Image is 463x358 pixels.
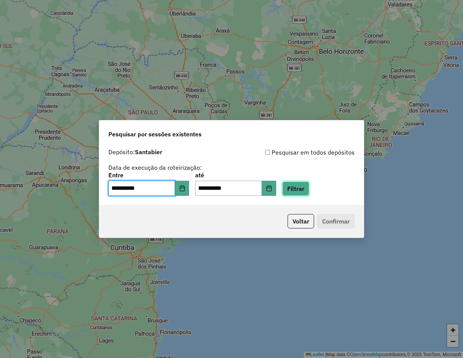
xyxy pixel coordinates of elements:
[231,148,355,157] div: Pesquisar em todos depósitos
[282,181,309,196] button: Filtrar
[288,214,314,228] button: Voltar
[262,181,276,196] button: Choose Date
[195,170,276,180] label: até
[108,163,202,172] label: Data de execução da roteirização:
[108,170,189,180] label: Entre
[135,148,162,156] strong: Santabier
[108,130,202,139] span: Pesquisar por sessões existentes
[175,181,189,196] button: Choose Date
[108,147,162,156] label: Depósito:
